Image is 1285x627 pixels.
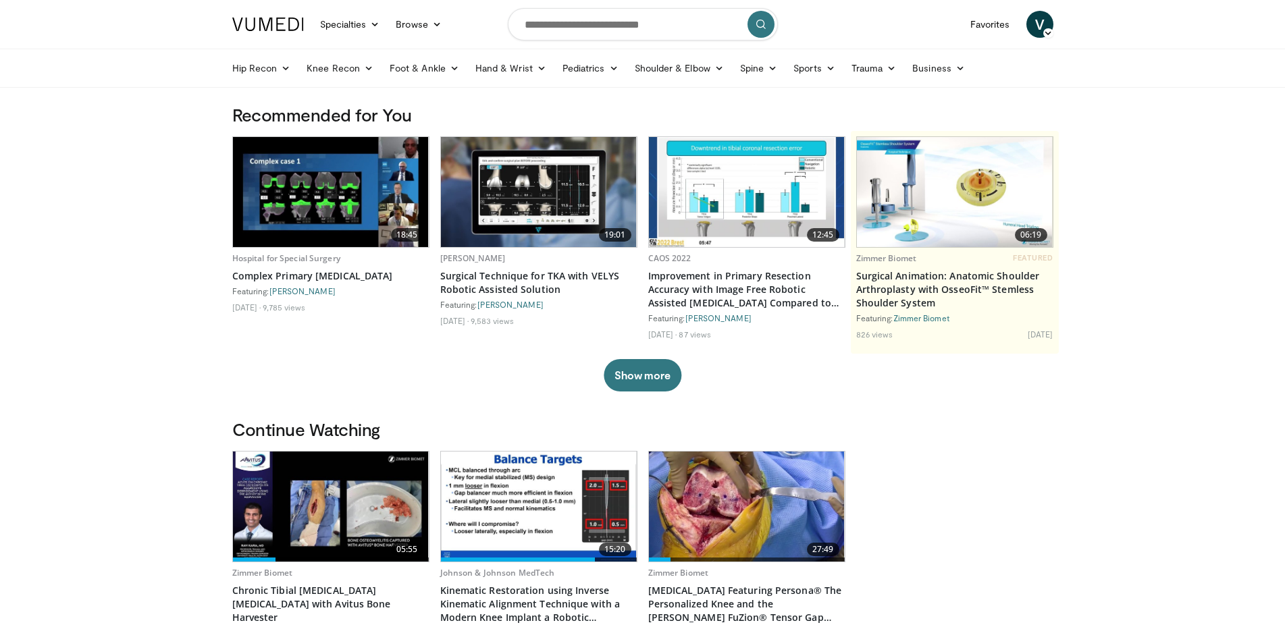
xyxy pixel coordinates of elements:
a: Hip Recon [224,55,299,82]
a: 12:45 [649,137,845,247]
a: Surgical Animation: Anatomic Shoulder Arthroplasty with OsseoFit™ Stemless Shoulder System [856,269,1053,310]
a: Johnson & Johnson MedTech [440,567,555,578]
a: Favorites [962,11,1018,38]
a: Business [904,55,973,82]
a: Sports [785,55,843,82]
button: Show more [604,359,681,391]
a: Foot & Ankle [382,55,467,82]
img: e4f1a5b7-268b-4559-afc9-fa94e76e0451.620x360_q85_upscale.jpg [233,137,429,247]
a: 15:20 [441,452,637,562]
a: Spine [732,55,785,82]
a: 06:19 [857,137,1053,247]
a: Improvement in Primary Resection Accuracy with Image Free Robotic Assisted [MEDICAL_DATA] Compare... [648,269,845,310]
span: 05:55 [391,543,423,556]
h3: Recommended for You [232,104,1053,126]
a: Complex Primary [MEDICAL_DATA] [232,269,429,283]
li: [DATE] [232,302,261,312]
a: [PERSON_NAME] [685,313,752,323]
a: CAOS 2022 [648,252,691,264]
li: 9,785 views [263,302,305,312]
a: [PERSON_NAME] [269,286,336,296]
span: 15:20 [599,543,631,556]
a: Zimmer Biomet [893,313,949,323]
img: c3704768-32c2-46ef-8634-98aedd80a818.620x360_q85_upscale.jpg [441,452,637,562]
li: 9,583 views [471,315,514,326]
a: Specialties [312,11,388,38]
a: Shoulder & Elbow [627,55,732,82]
li: [DATE] [648,329,677,339]
li: [DATE] [440,315,469,326]
a: Browse [388,11,450,38]
a: Hand & Wrist [467,55,554,82]
a: Chronic Tibial [MEDICAL_DATA] [MEDICAL_DATA] with Avitus Bone Harvester [232,584,429,624]
div: Featuring: [856,312,1053,323]
a: [MEDICAL_DATA] Featuring Persona® The Personalized Knee and the [PERSON_NAME] FuZion® Tensor Gap ... [648,584,845,624]
h3: Continue Watching [232,418,1053,440]
span: 19:01 [599,228,631,242]
a: 18:45 [233,137,429,247]
a: Zimmer Biomet [648,567,709,578]
span: 18:45 [391,228,423,242]
img: 4739600b-3ef1-401f-9f66-d43027eead23.620x360_q85_upscale.jpg [233,452,429,562]
div: Featuring: [648,312,845,323]
span: 06:19 [1015,228,1047,242]
a: 19:01 [441,137,637,247]
a: Kinematic Restoration using Inverse Kinematic Alignment Technique with a Modern Knee Implant a Ro... [440,584,637,624]
a: [PERSON_NAME] [440,252,506,264]
a: Trauma [843,55,905,82]
img: VuMedi Logo [232,18,304,31]
a: V [1026,11,1053,38]
img: ca14c647-ecd2-4574-9d02-68b4a0b8f4b2.620x360_q85_upscale.jpg [649,137,845,247]
img: 84e7f812-2061-4fff-86f6-cdff29f66ef4.620x360_q85_upscale.jpg [857,137,1053,247]
span: 27:49 [807,543,839,556]
li: 826 views [856,329,893,339]
a: Zimmer Biomet [232,567,293,578]
a: Zimmer Biomet [856,252,917,264]
li: 87 views [679,329,711,339]
a: 27:49 [649,452,845,562]
a: Surgical Technique for TKA with VELYS Robotic Assisted Solution [440,269,637,296]
img: eceb7001-a1fd-4eee-9439-5c217dec2c8d.620x360_q85_upscale.jpg [441,137,637,247]
li: [DATE] [1028,329,1053,339]
a: Knee Recon [298,55,382,82]
a: [PERSON_NAME] [477,300,544,309]
input: Search topics, interventions [508,8,778,40]
span: FEATURED [1013,253,1053,263]
a: Pediatrics [554,55,627,82]
a: Hospital for Special Surgery [232,252,340,264]
img: 9acfe33a-d9cc-41d6-8e51-7a3ee1d2fde5.620x360_q85_upscale.jpg [649,452,845,562]
div: Featuring: [232,285,429,296]
span: 12:45 [807,228,839,242]
div: Featuring: [440,299,637,310]
a: 05:55 [233,452,429,562]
